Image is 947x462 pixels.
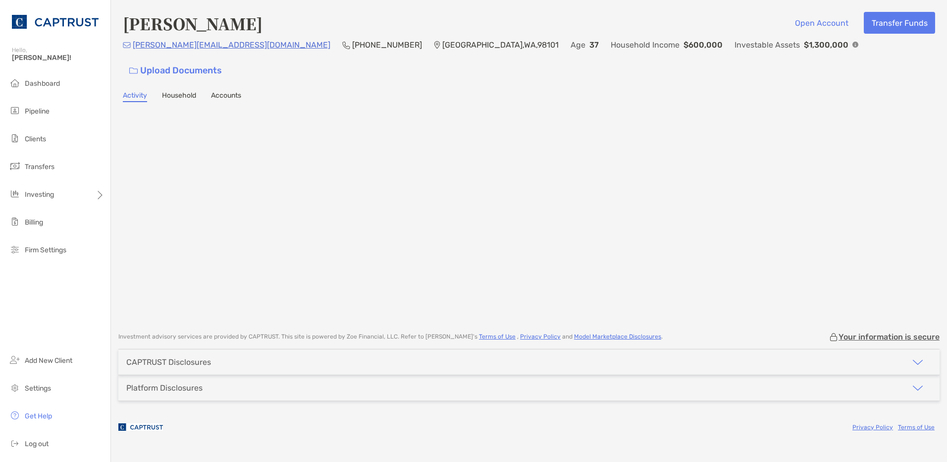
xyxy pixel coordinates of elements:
[12,54,105,62] span: [PERSON_NAME]!
[123,91,147,102] a: Activity
[684,39,723,51] p: $600,000
[9,160,21,172] img: transfers icon
[9,105,21,116] img: pipeline icon
[852,424,893,431] a: Privacy Policy
[804,39,848,51] p: $1,300,000
[9,188,21,200] img: investing icon
[126,383,203,393] div: Platform Disclosures
[839,332,940,342] p: Your information is secure
[735,39,800,51] p: Investable Assets
[25,135,46,143] span: Clients
[787,12,856,34] button: Open Account
[118,333,663,341] p: Investment advisory services are provided by CAPTRUST . This site is powered by Zoe Financial, LL...
[434,41,440,49] img: Location Icon
[25,384,51,393] span: Settings
[9,382,21,394] img: settings icon
[589,39,599,51] p: 37
[25,356,72,365] span: Add New Client
[912,356,924,368] img: icon arrow
[9,243,21,255] img: firm-settings icon
[479,333,516,340] a: Terms of Use
[442,39,559,51] p: [GEOGRAPHIC_DATA] , WA , 98101
[12,4,99,40] img: CAPTRUST Logo
[25,218,43,227] span: Billing
[571,39,585,51] p: Age
[25,190,54,199] span: Investing
[211,91,241,102] a: Accounts
[9,77,21,89] img: dashboard icon
[25,246,66,254] span: Firm Settings
[864,12,935,34] button: Transfer Funds
[9,354,21,366] img: add_new_client icon
[352,39,422,51] p: [PHONE_NUMBER]
[25,107,50,115] span: Pipeline
[25,440,49,448] span: Log out
[129,67,138,74] img: button icon
[9,409,21,421] img: get-help icon
[162,91,196,102] a: Household
[118,416,163,438] img: company logo
[520,333,561,340] a: Privacy Policy
[123,12,263,35] h4: [PERSON_NAME]
[123,60,228,81] a: Upload Documents
[25,79,60,88] span: Dashboard
[852,42,858,48] img: Info Icon
[912,382,924,394] img: icon arrow
[25,163,54,171] span: Transfers
[25,412,52,420] span: Get Help
[342,41,350,49] img: Phone Icon
[9,216,21,228] img: billing icon
[574,333,661,340] a: Model Marketplace Disclosures
[611,39,680,51] p: Household Income
[126,357,211,367] div: CAPTRUST Disclosures
[898,424,935,431] a: Terms of Use
[9,437,21,449] img: logout icon
[123,42,131,48] img: Email Icon
[9,132,21,144] img: clients icon
[133,39,330,51] p: [PERSON_NAME][EMAIL_ADDRESS][DOMAIN_NAME]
